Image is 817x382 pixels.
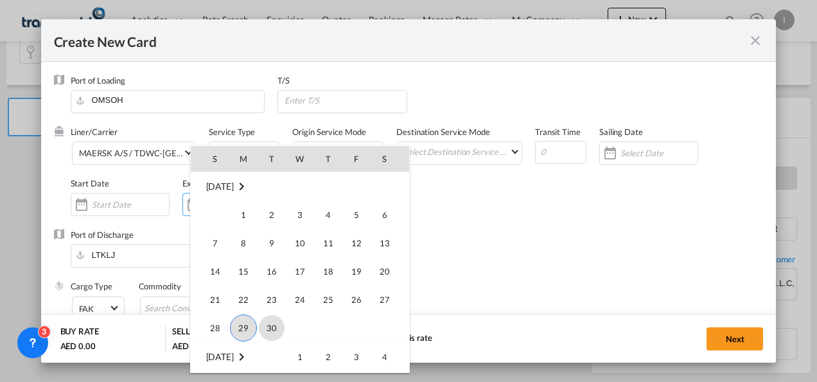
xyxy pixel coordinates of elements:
[286,286,314,314] td: Wednesday September 24 2025
[258,314,286,343] td: Tuesday September 30 2025
[314,257,342,286] td: Thursday September 18 2025
[231,230,256,256] span: 8
[258,257,286,286] td: Tuesday September 16 2025
[287,287,313,313] span: 24
[286,229,314,257] td: Wednesday September 10 2025
[229,146,258,172] th: M
[344,230,369,256] span: 12
[344,259,369,284] span: 19
[371,229,409,257] td: Saturday September 13 2025
[191,172,409,201] tr: Week undefined
[372,202,398,228] span: 6
[287,344,313,370] span: 1
[230,314,257,341] span: 29
[371,286,409,314] td: Saturday September 27 2025
[191,146,229,172] th: S
[191,229,229,257] td: Sunday September 7 2025
[229,229,258,257] td: Monday September 8 2025
[371,257,409,286] td: Saturday September 20 2025
[191,314,229,343] td: Sunday September 28 2025
[315,230,341,256] span: 11
[344,202,369,228] span: 5
[314,229,342,257] td: Thursday September 11 2025
[191,286,229,314] td: Sunday September 21 2025
[286,201,314,229] td: Wednesday September 3 2025
[286,146,314,172] th: W
[259,287,285,313] span: 23
[258,286,286,314] td: Tuesday September 23 2025
[191,257,229,286] td: Sunday September 14 2025
[342,257,371,286] td: Friday September 19 2025
[315,202,341,228] span: 4
[231,259,256,284] span: 15
[229,201,258,229] td: Monday September 1 2025
[191,146,409,372] md-calendar: Calendar
[202,230,228,256] span: 7
[259,202,285,228] span: 2
[229,314,258,343] td: Monday September 29 2025
[372,230,398,256] span: 13
[287,230,313,256] span: 10
[206,181,234,192] span: [DATE]
[191,229,409,257] tr: Week 2
[371,146,409,172] th: S
[344,344,369,370] span: 3
[191,257,409,286] tr: Week 3
[314,146,342,172] th: T
[258,229,286,257] td: Tuesday September 9 2025
[191,343,409,372] tr: Week 1
[259,259,285,284] span: 16
[191,314,409,343] tr: Week 5
[259,315,285,341] span: 30
[191,343,286,372] td: October 2025
[342,286,371,314] td: Friday September 26 2025
[258,146,286,172] th: T
[206,351,234,362] span: [DATE]
[342,343,371,372] td: Friday October 3 2025
[258,201,286,229] td: Tuesday September 2 2025
[342,146,371,172] th: F
[372,287,398,313] span: 27
[315,344,341,370] span: 2
[191,172,409,201] td: September 2025
[371,343,409,372] td: Saturday October 4 2025
[259,230,285,256] span: 9
[371,201,409,229] td: Saturday September 6 2025
[231,287,256,313] span: 22
[314,201,342,229] td: Thursday September 4 2025
[229,257,258,286] td: Monday September 15 2025
[372,344,398,370] span: 4
[287,259,313,284] span: 17
[202,315,228,341] span: 28
[202,287,228,313] span: 21
[191,201,409,229] tr: Week 1
[286,257,314,286] td: Wednesday September 17 2025
[314,286,342,314] td: Thursday September 25 2025
[191,286,409,314] tr: Week 4
[229,286,258,314] td: Monday September 22 2025
[315,259,341,284] span: 18
[342,229,371,257] td: Friday September 12 2025
[287,202,313,228] span: 3
[314,343,342,372] td: Thursday October 2 2025
[231,202,256,228] span: 1
[202,259,228,284] span: 14
[286,343,314,372] td: Wednesday October 1 2025
[315,287,341,313] span: 25
[372,259,398,284] span: 20
[344,287,369,313] span: 26
[342,201,371,229] td: Friday September 5 2025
